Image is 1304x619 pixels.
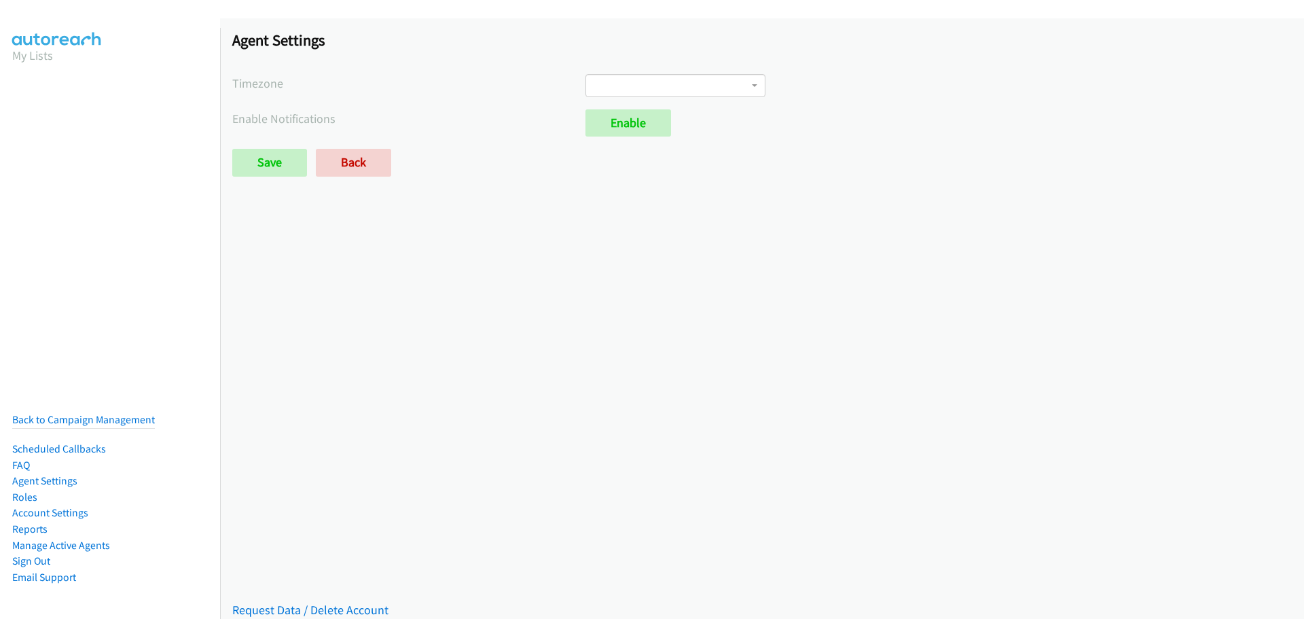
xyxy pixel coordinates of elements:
[12,523,48,535] a: Reports
[232,602,388,618] a: Request Data / Delete Account
[12,506,88,519] a: Account Settings
[12,539,110,552] a: Manage Active Agents
[232,74,585,92] label: Timezone
[316,149,391,176] a: Back
[232,149,307,176] input: Save
[12,48,53,63] a: My Lists
[12,474,77,487] a: Agent Settings
[12,491,37,503] a: Roles
[12,554,50,567] a: Sign Out
[585,109,671,137] a: Enable
[12,459,30,472] a: FAQ
[12,442,106,455] a: Scheduled Callbacks
[232,109,585,128] label: Enable Notifications
[12,571,76,584] a: Email Support
[232,31,1292,50] h1: Agent Settings
[12,413,155,426] a: Back to Campaign Management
